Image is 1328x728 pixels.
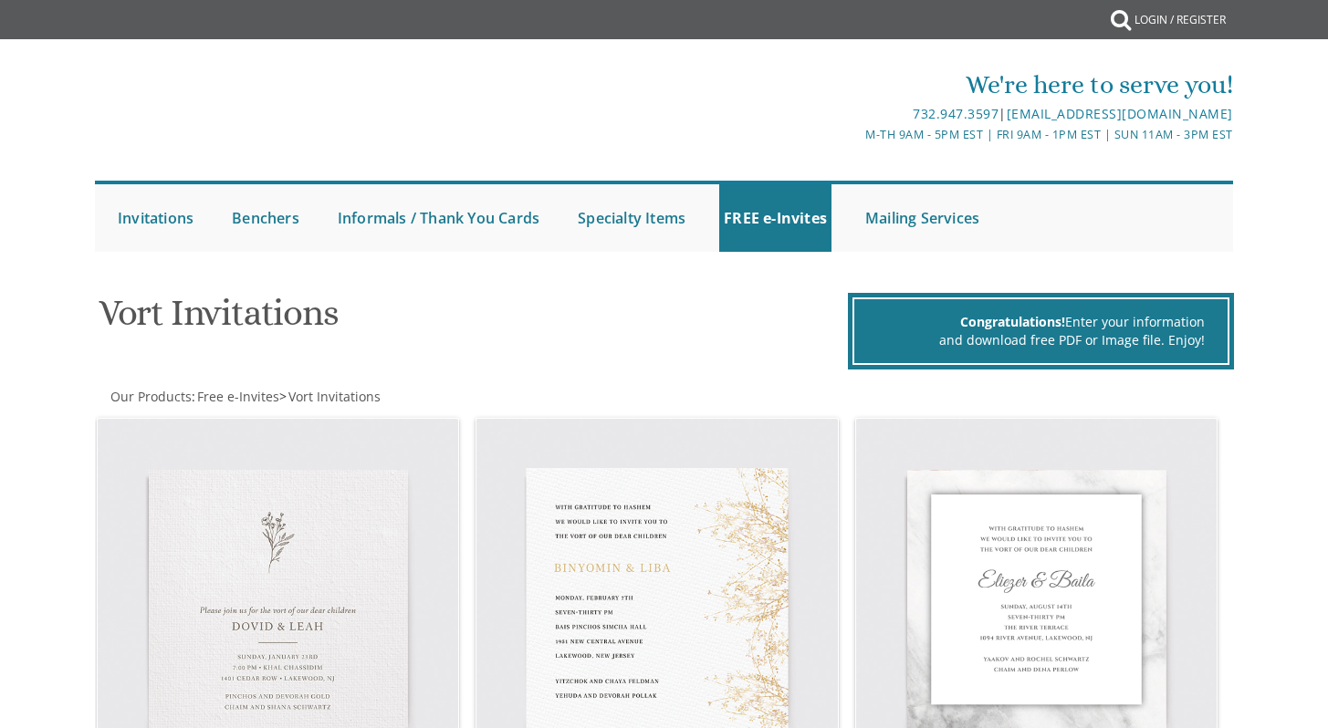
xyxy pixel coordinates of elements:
a: Informals / Thank You Cards [333,184,544,252]
a: 732.947.3597 [913,105,999,122]
span: Vort Invitations [288,388,381,405]
span: > [279,388,381,405]
a: Our Products [109,388,192,405]
a: Benchers [227,184,304,252]
a: Free e-Invites [195,388,279,405]
a: [EMAIL_ADDRESS][DOMAIN_NAME] [1007,105,1233,122]
div: M-Th 9am - 5pm EST | Fri 9am - 1pm EST | Sun 11am - 3pm EST [476,125,1233,144]
div: and download free PDF or Image file. Enjoy! [877,331,1205,349]
a: FREE e-Invites [719,184,831,252]
a: Invitations [113,184,198,252]
span: Congratulations! [960,313,1065,330]
span: Free e-Invites [197,388,279,405]
div: We're here to serve you! [476,67,1233,103]
a: Vort Invitations [287,388,381,405]
h1: Vort Invitations [99,293,843,347]
div: | [476,103,1233,125]
div: : [95,388,664,406]
a: Specialty Items [573,184,690,252]
div: Enter your information [877,313,1205,331]
a: Mailing Services [861,184,984,252]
